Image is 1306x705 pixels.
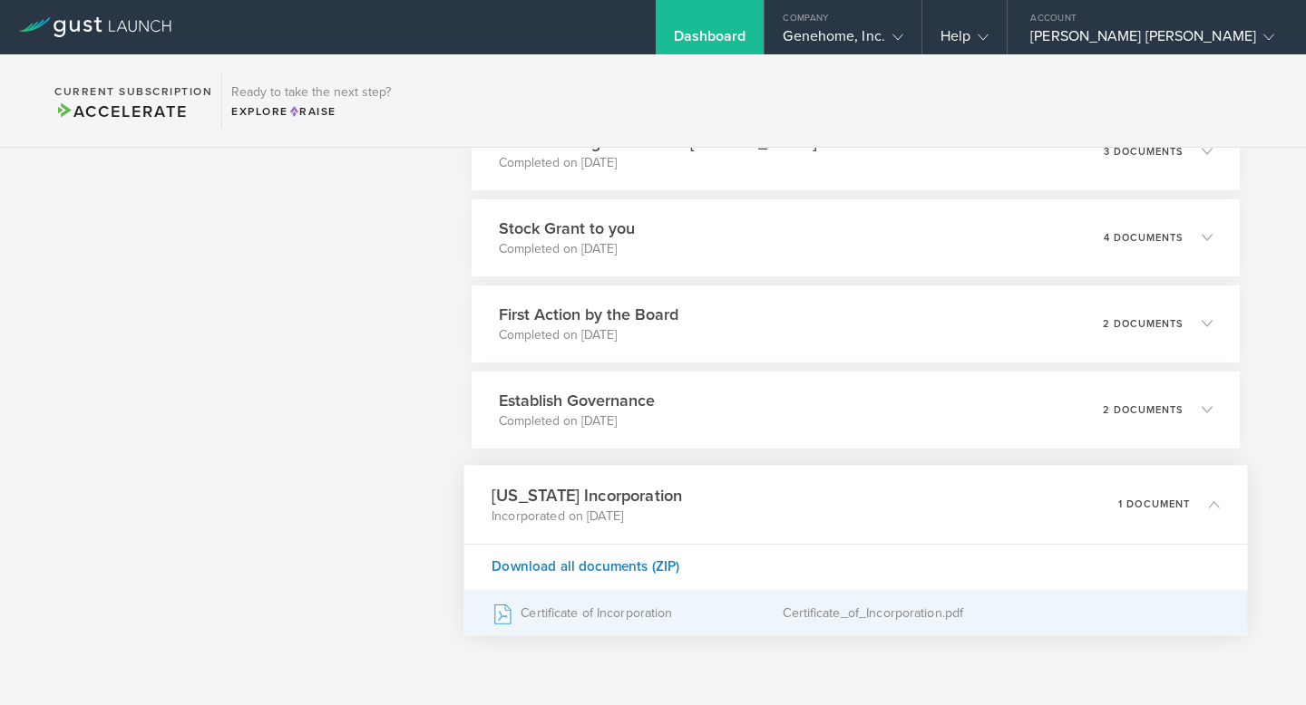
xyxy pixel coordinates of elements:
[499,154,817,172] p: Completed on [DATE]
[221,72,400,129] div: Ready to take the next step?ExploreRaise
[499,389,655,412] h3: Establish Governance
[231,86,391,99] h3: Ready to take the next step?
[1103,405,1184,415] p: 2 documents
[492,507,682,525] p: Incorporated on [DATE]
[54,101,187,121] span: Accelerate
[941,27,989,54] div: Help
[1103,319,1184,329] p: 2 documents
[499,326,678,344] p: Completed on [DATE]
[499,217,635,240] h3: Stock Grant to you
[492,590,783,635] div: Certificate of Incorporation
[783,27,902,54] div: Genehome, Inc.
[288,105,336,118] span: Raise
[499,240,635,258] p: Completed on [DATE]
[231,103,391,120] div: Explore
[674,27,746,54] div: Dashboard
[1030,27,1274,54] div: [PERSON_NAME] [PERSON_NAME]
[499,412,655,430] p: Completed on [DATE]
[54,86,212,97] h2: Current Subscription
[499,303,678,326] h3: First Action by the Board
[492,483,682,507] h3: [US_STATE] Incorporation
[1104,147,1184,157] p: 3 documents
[1118,498,1191,508] p: 1 document
[1215,618,1306,705] iframe: Chat Widget
[1104,233,1184,243] p: 4 documents
[783,590,1220,635] div: Certificate_of_Incorporation.pdf
[463,543,1247,589] div: Download all documents (ZIP)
